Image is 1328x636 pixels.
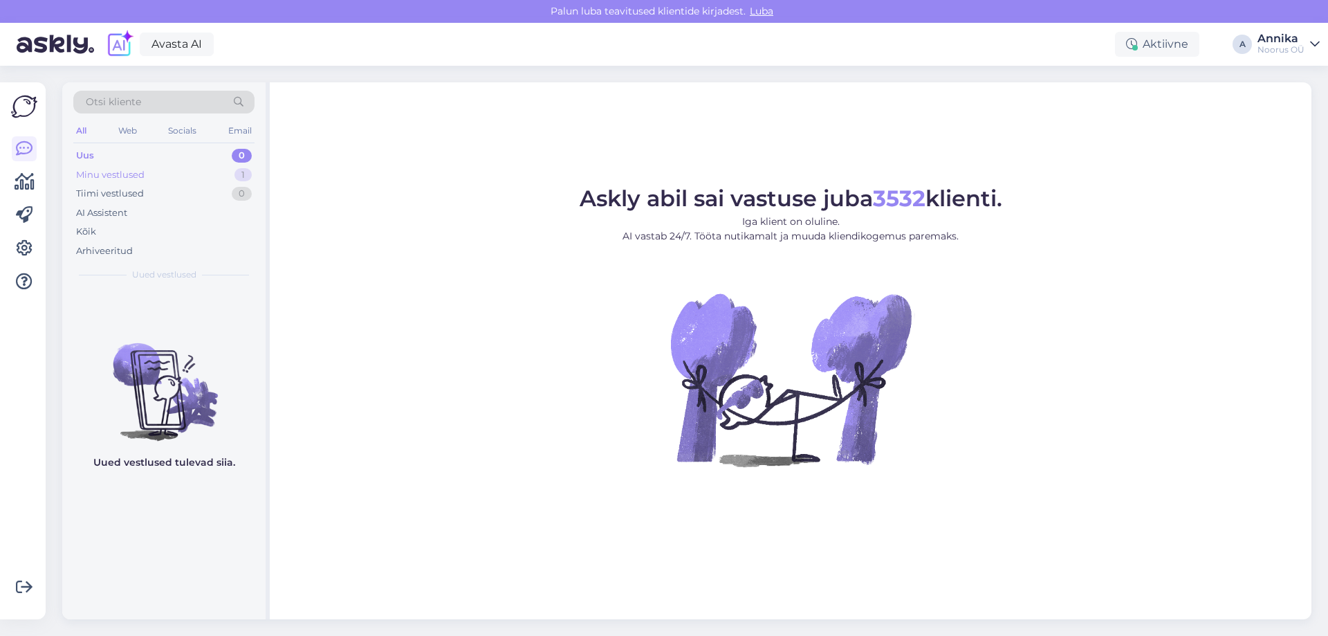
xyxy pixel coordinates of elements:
img: No chats [62,318,266,443]
div: Annika [1257,33,1304,44]
div: Email [225,122,255,140]
div: 0 [232,187,252,201]
div: Socials [165,122,199,140]
span: Otsi kliente [86,95,141,109]
img: explore-ai [105,30,134,59]
div: Noorus OÜ [1257,44,1304,55]
p: Iga klient on oluline. AI vastab 24/7. Tööta nutikamalt ja muuda kliendikogemus paremaks. [580,215,1002,244]
div: Arhiveeritud [76,244,133,258]
p: Uued vestlused tulevad siia. [93,455,235,470]
img: No Chat active [666,255,915,504]
div: Uus [76,149,94,163]
div: 1 [234,168,252,182]
div: 0 [232,149,252,163]
div: Tiimi vestlused [76,187,144,201]
div: Web [116,122,140,140]
img: Askly Logo [11,93,37,120]
div: Kõik [76,225,96,239]
span: Luba [746,5,777,17]
span: Uued vestlused [132,269,196,281]
div: AI Assistent [76,206,127,220]
b: 3532 [873,185,925,212]
div: Aktiivne [1115,32,1199,57]
a: Avasta AI [140,33,214,56]
span: Askly abil sai vastuse juba klienti. [580,185,1002,212]
div: All [73,122,89,140]
a: AnnikaNoorus OÜ [1257,33,1320,55]
div: Minu vestlused [76,168,145,182]
div: A [1233,35,1252,54]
